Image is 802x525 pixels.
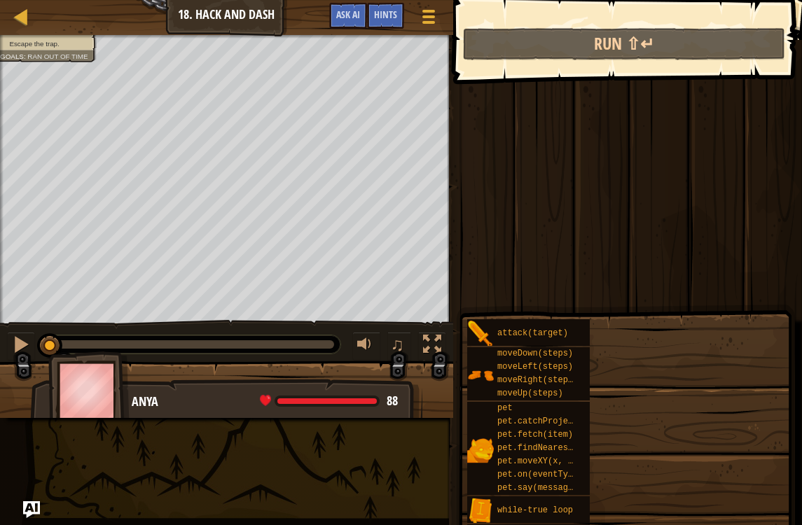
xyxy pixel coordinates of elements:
[9,40,59,48] span: Escape the trap.
[467,437,494,463] img: portrait.png
[329,3,367,29] button: Ask AI
[497,416,628,426] span: pet.catchProjectile(arrow)
[497,470,628,479] span: pet.on(eventType, handler)
[497,328,568,338] span: attack(target)
[387,332,411,360] button: ♫
[497,362,573,372] span: moveLeft(steps)
[7,332,35,360] button: ⌘ + P: Pause
[467,321,494,347] img: portrait.png
[374,8,397,21] span: Hints
[418,332,446,360] button: Toggle fullscreen
[48,351,130,429] img: thang_avatar_frame.png
[497,375,578,385] span: moveRight(steps)
[27,52,88,60] span: Ran out of time
[463,28,785,60] button: Run ⇧↵
[390,334,404,355] span: ♫
[24,52,27,60] span: :
[387,392,398,409] span: 88
[497,483,578,493] span: pet.say(message)
[336,8,360,21] span: Ask AI
[497,403,513,413] span: pet
[467,498,494,524] img: portrait.png
[260,395,398,407] div: health: 88 / 88
[497,505,573,515] span: while-true loop
[23,501,40,518] button: Ask AI
[497,388,563,398] span: moveUp(steps)
[352,332,380,360] button: Adjust volume
[497,349,573,358] span: moveDown(steps)
[467,362,494,388] img: portrait.png
[132,393,408,411] div: Anya
[497,456,578,466] span: pet.moveXY(x, y)
[497,430,573,440] span: pet.fetch(item)
[497,443,633,453] span: pet.findNearestByType(type)
[411,3,446,36] button: Show game menu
